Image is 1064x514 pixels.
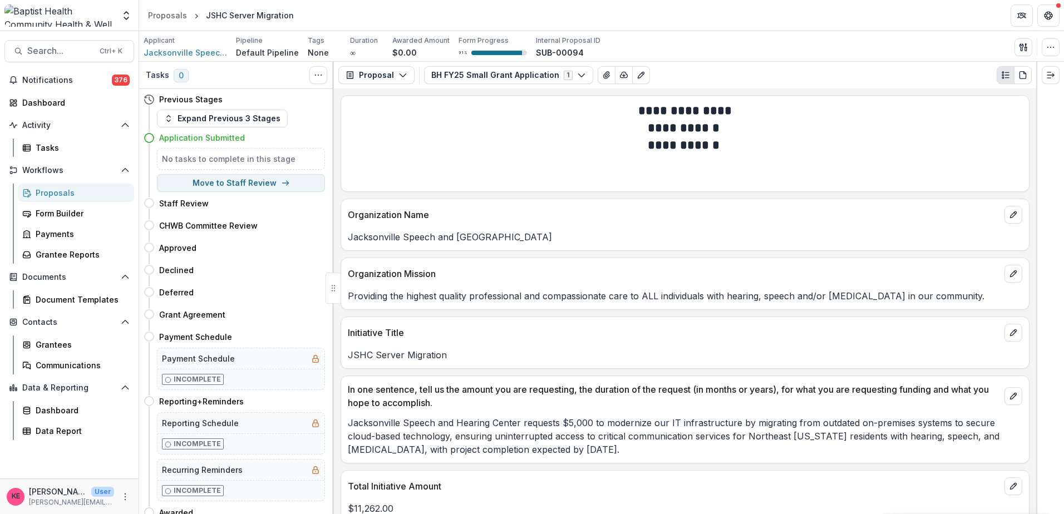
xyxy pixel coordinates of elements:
a: Grantee Reports [18,245,134,264]
a: Jacksonville Speech and [GEOGRAPHIC_DATA] [144,47,227,58]
a: Proposals [18,184,134,202]
button: edit [1004,324,1022,342]
div: Dashboard [36,404,125,416]
p: JSHC Server Migration [348,348,1022,362]
span: 376 [112,75,130,86]
p: 91 % [459,49,467,57]
p: Organization Name [348,208,1000,221]
a: Dashboard [18,401,134,419]
button: Edit as form [632,66,650,84]
p: Incomplete [174,374,221,384]
h4: Reporting+Reminders [159,396,244,407]
p: Tags [308,36,324,46]
a: Proposals [144,7,191,23]
button: Plaintext view [997,66,1014,84]
p: [PERSON_NAME][EMAIL_ADDRESS][DOMAIN_NAME] [29,497,114,507]
h4: Previous Stages [159,93,223,105]
p: SUB-00094 [536,47,584,58]
button: Partners [1011,4,1033,27]
div: Document Templates [36,294,125,305]
span: Search... [27,46,93,56]
span: Workflows [22,166,116,175]
button: edit [1004,206,1022,224]
button: Open Contacts [4,313,134,331]
p: Pipeline [236,36,263,46]
a: Form Builder [18,204,134,223]
a: Communications [18,356,134,374]
div: Tasks [36,142,125,154]
div: Communications [36,359,125,371]
button: PDF view [1014,66,1032,84]
div: Data Report [36,425,125,437]
button: Get Help [1037,4,1060,27]
button: View Attached Files [598,66,615,84]
a: Tasks [18,139,134,157]
button: BH FY25 Small Grant Application1 [424,66,593,84]
button: Expand right [1042,66,1060,84]
h4: Approved [159,242,196,254]
p: Total Initiative Amount [348,480,1000,493]
span: 0 [174,69,189,82]
h4: Application Submitted [159,132,245,144]
button: edit [1004,387,1022,405]
div: Payments [36,228,125,240]
p: Applicant [144,36,175,46]
p: Jacksonville Speech and Hearing Center requests $5,000 to modernize our IT infrastructure by migr... [348,416,1022,456]
p: Awarded Amount [392,36,450,46]
button: edit [1004,265,1022,283]
div: Form Builder [36,207,125,219]
h5: No tasks to complete in this stage [162,153,320,165]
button: Search... [4,40,134,62]
button: Toggle View Cancelled Tasks [309,66,327,84]
button: Move to Staff Review [157,174,325,192]
button: Open Workflows [4,161,134,179]
p: Default Pipeline [236,47,299,58]
h5: Reporting Schedule [162,417,239,429]
button: Expand Previous 3 Stages [157,110,288,127]
div: Proposals [148,9,187,21]
p: In one sentence, tell us the amount you are requesting, the duration of the request (in months or... [348,383,1000,409]
button: edit [1004,477,1022,495]
span: Notifications [22,76,112,85]
p: ∞ [350,47,356,58]
h3: Tasks [146,71,169,80]
h4: Declined [159,264,194,276]
p: Jacksonville Speech and [GEOGRAPHIC_DATA] [348,230,1022,244]
div: Grantees [36,339,125,350]
button: More [119,490,132,503]
h4: Payment Schedule [159,331,232,343]
div: Ctrl + K [97,45,125,57]
div: JSHC Server Migration [206,9,294,21]
a: Grantees [18,335,134,354]
p: Duration [350,36,378,46]
button: Open Documents [4,268,134,286]
span: Documents [22,273,116,282]
div: Katie E [12,493,20,500]
h5: Payment Schedule [162,353,235,364]
div: Proposals [36,187,125,199]
button: Notifications376 [4,71,134,89]
button: Proposal [338,66,415,84]
button: Open Data & Reporting [4,379,134,397]
p: Initiative Title [348,326,1000,339]
p: Providing the highest quality professional and compassionate care to ALL individuals with hearing... [348,289,1022,303]
p: $0.00 [392,47,417,58]
img: Baptist Health Community Health & Well Being logo [4,4,114,27]
p: Form Progress [459,36,509,46]
p: None [308,47,329,58]
button: Open Activity [4,116,134,134]
nav: breadcrumb [144,7,298,23]
a: Data Report [18,422,134,440]
h4: Staff Review [159,197,209,209]
p: User [91,487,114,497]
h4: Grant Agreement [159,309,225,320]
h5: Recurring Reminders [162,464,243,476]
button: Open entity switcher [119,4,134,27]
a: Payments [18,225,134,243]
a: Document Templates [18,290,134,309]
p: Incomplete [174,486,221,496]
div: Grantee Reports [36,249,125,260]
p: Organization Mission [348,267,1000,280]
p: Internal Proposal ID [536,36,600,46]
